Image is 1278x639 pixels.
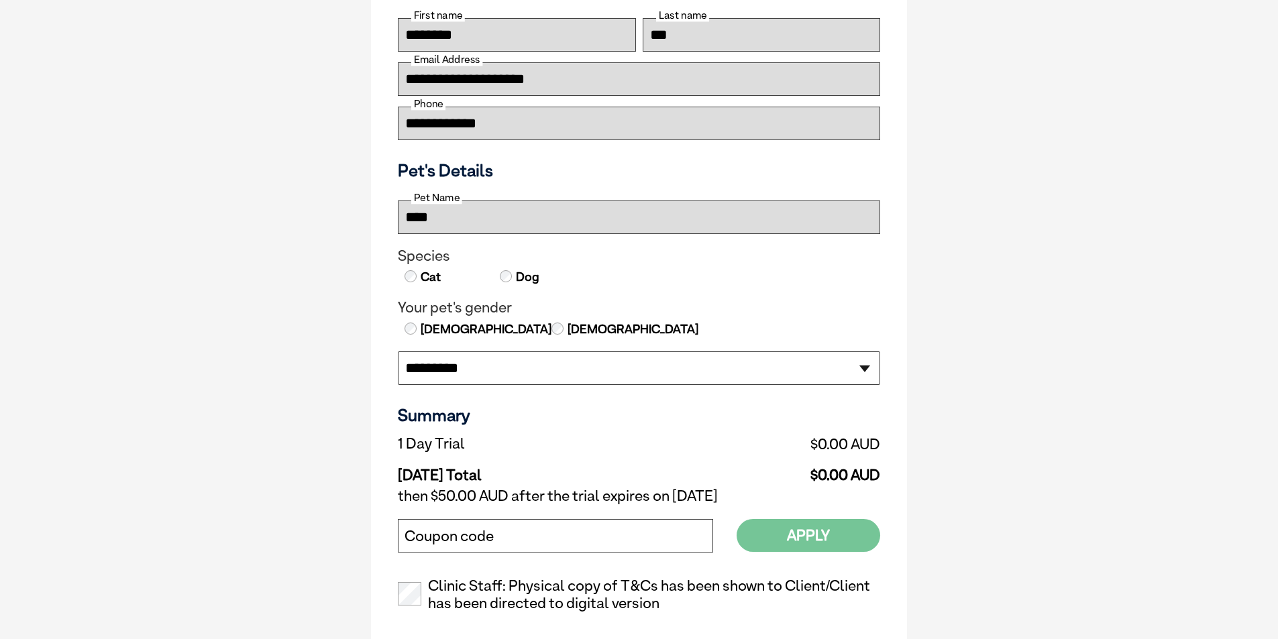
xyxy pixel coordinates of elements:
label: First name [411,9,465,21]
label: Coupon code [405,528,494,545]
td: then $50.00 AUD after the trial expires on [DATE] [398,484,880,508]
label: Clinic Staff: Physical copy of T&Cs has been shown to Client/Client has been directed to digital ... [398,577,880,612]
td: $0.00 AUD [660,456,880,484]
td: [DATE] Total [398,456,660,484]
label: Last name [656,9,709,21]
label: Phone [411,98,445,110]
h3: Pet's Details [392,160,886,180]
label: Email Address [411,54,482,66]
h3: Summary [398,405,880,425]
input: Clinic Staff: Physical copy of T&Cs has been shown to Client/Client has been directed to digital ... [398,582,421,605]
button: Apply [737,519,880,552]
td: $0.00 AUD [660,432,880,456]
td: 1 Day Trial [398,432,660,456]
legend: Your pet's gender [398,299,880,316]
legend: Species [398,247,880,265]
